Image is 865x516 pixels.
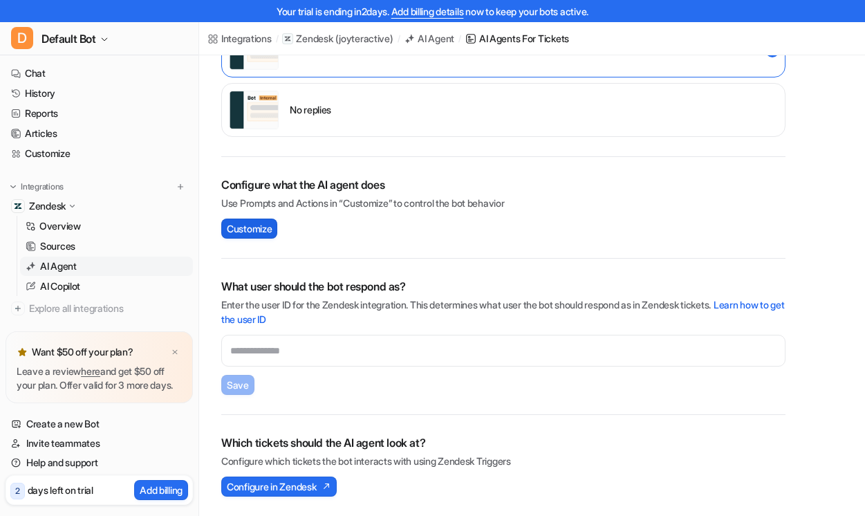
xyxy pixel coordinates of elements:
[15,485,20,497] p: 2
[221,299,785,325] a: Learn how to get the user ID
[404,31,454,46] a: AI Agent
[8,182,18,192] img: expand menu
[176,182,185,192] img: menu_add.svg
[20,216,193,236] a: Overview
[134,480,188,500] button: Add billing
[17,347,28,358] img: star
[6,414,193,434] a: Create a new Bot
[6,64,193,83] a: Chat
[6,453,193,472] a: Help and support
[418,31,454,46] div: AI Agent
[227,479,316,494] span: Configure in Zendesk
[282,32,393,46] a: Zendesk(joyteractive)
[11,302,25,315] img: explore all integrations
[221,176,785,193] h2: Configure what the AI agent does
[17,365,182,392] p: Leave a review and get $50 off your plan. Offer valid for 3 more days.
[6,434,193,453] a: Invite teammates
[458,33,461,45] span: /
[28,483,93,497] p: days left on trial
[29,297,187,320] span: Explore all integrations
[296,32,333,46] p: Zendesk
[207,31,272,46] a: Integrations
[40,239,75,253] p: Sources
[140,483,183,497] p: Add billing
[39,219,81,233] p: Overview
[20,237,193,256] a: Sources
[11,27,33,49] span: D
[221,434,785,451] h2: Which tickets should the AI agent look at?
[32,345,133,359] p: Want $50 off your plan?
[6,180,68,194] button: Integrations
[81,365,100,377] a: here
[6,124,193,143] a: Articles
[398,33,400,45] span: /
[20,257,193,276] a: AI Agent
[221,454,785,468] p: Configure which tickets the bot interacts with using Zendesk Triggers
[276,33,279,45] span: /
[221,83,785,137] div: disabled
[41,29,96,48] span: Default Bot
[14,202,22,210] img: Zendesk
[221,219,277,239] button: Customize
[227,378,249,392] span: Save
[29,199,66,213] p: Zendesk
[6,144,193,163] a: Customize
[40,279,80,293] p: AI Copilot
[221,196,785,210] p: Use Prompts and Actions in “Customize” to control the bot behavior
[221,278,785,295] h2: What user should the bot respond as?
[221,477,337,497] button: Configure in Zendesk
[21,181,64,192] p: Integrations
[335,32,393,46] p: ( joyteractive )
[227,221,272,236] span: Customize
[6,104,193,123] a: Reports
[171,348,179,357] img: x
[20,277,193,296] a: AI Copilot
[465,31,569,46] a: AI Agents for tickets
[221,375,254,395] button: Save
[40,259,77,273] p: AI Agent
[221,297,785,326] p: Enter the user ID for the Zendesk integration. This determines what user the bot should respond a...
[229,91,279,129] img: user
[6,84,193,103] a: History
[479,31,569,46] div: AI Agents for tickets
[6,299,193,318] a: Explore all integrations
[290,102,331,117] p: No replies
[391,6,464,17] a: Add billing details
[221,31,272,46] div: Integrations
